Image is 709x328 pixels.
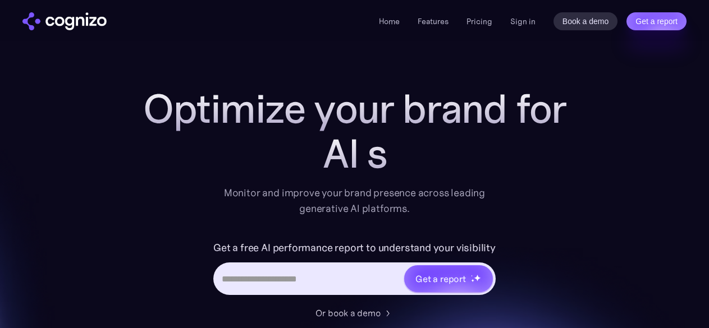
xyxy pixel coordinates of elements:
[22,12,107,30] img: cognizo logo
[403,264,494,293] a: Get a reportstarstarstar
[130,131,579,176] div: AI s
[22,12,107,30] a: home
[471,279,475,283] img: star
[315,306,394,320] a: Or book a demo
[474,274,481,281] img: star
[315,306,381,320] div: Or book a demo
[510,15,536,28] a: Sign in
[471,275,473,276] img: star
[626,12,687,30] a: Get a report
[217,185,493,216] div: Monitor and improve your brand presence across leading generative AI platforms.
[418,16,449,26] a: Features
[213,239,496,257] label: Get a free AI performance report to understand your visibility
[213,239,496,301] form: Hero URL Input Form
[130,86,579,131] h1: Optimize your brand for
[466,16,492,26] a: Pricing
[379,16,400,26] a: Home
[554,12,618,30] a: Book a demo
[415,272,466,285] div: Get a report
